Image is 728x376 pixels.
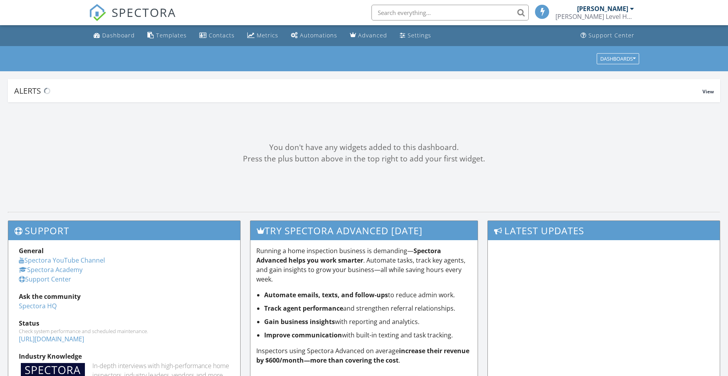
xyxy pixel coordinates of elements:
div: Metrics [257,31,278,39]
strong: increase their revenue by $600/month—more than covering the cost [256,346,469,365]
div: Support Center [588,31,634,39]
strong: Gain business insights [264,317,335,326]
div: Dashboard [102,31,135,39]
li: and strengthen referral relationships. [264,304,472,313]
h3: Support [8,221,240,240]
li: with built-in texting and task tracking. [264,330,472,340]
div: Press the plus button above in the top right to add your first widget. [8,153,720,165]
div: Settings [408,31,431,39]
a: Dashboard [90,28,138,43]
button: Dashboards [597,53,639,64]
div: Templates [156,31,187,39]
div: Status [19,319,230,328]
div: Seay Level Home Inspections, LLC [555,13,634,20]
a: Spectora Academy [19,265,83,274]
div: [PERSON_NAME] [577,5,628,13]
img: The Best Home Inspection Software - Spectora [89,4,106,21]
div: Check system performance and scheduled maintenance. [19,328,230,334]
a: Contacts [196,28,238,43]
li: with reporting and analytics. [264,317,472,326]
strong: Automate emails, texts, and follow-ups [264,291,388,299]
div: Dashboards [600,56,636,61]
p: Running a home inspection business is demanding— . Automate tasks, track key agents, and gain ins... [256,246,472,284]
div: Ask the community [19,292,230,301]
span: SPECTORA [112,4,176,20]
input: Search everything... [371,5,529,20]
a: SPECTORA [89,11,176,27]
a: Metrics [244,28,281,43]
strong: Improve communication [264,331,342,339]
div: Automations [300,31,337,39]
a: Support Center [577,28,638,43]
div: Alerts [14,85,702,96]
div: Industry Knowledge [19,352,230,361]
span: View [702,88,714,95]
a: Advanced [347,28,390,43]
a: Support Center [19,275,71,283]
div: Contacts [209,31,235,39]
h3: Latest Updates [488,221,720,240]
a: Spectora YouTube Channel [19,256,105,265]
div: Advanced [358,31,387,39]
a: [URL][DOMAIN_NAME] [19,335,84,343]
strong: General [19,246,44,255]
strong: Spectora Advanced helps you work smarter [256,246,441,265]
a: Settings [397,28,434,43]
p: Inspectors using Spectora Advanced on average . [256,346,472,365]
a: Spectora HQ [19,302,57,310]
div: You don't have any widgets added to this dashboard. [8,142,720,153]
a: Automations (Basic) [288,28,340,43]
strong: Track agent performance [264,304,343,313]
h3: Try spectora advanced [DATE] [250,221,478,240]
li: to reduce admin work. [264,290,472,300]
a: Templates [144,28,190,43]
